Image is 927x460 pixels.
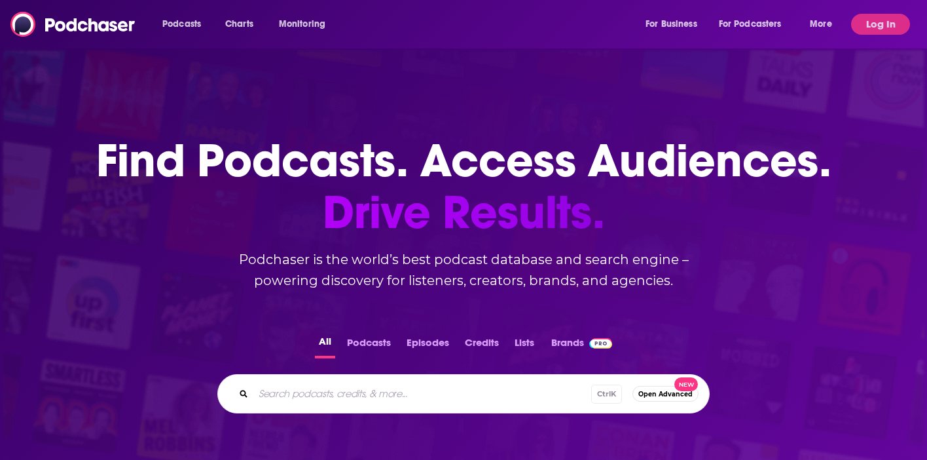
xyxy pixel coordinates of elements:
[225,15,253,33] span: Charts
[674,377,698,391] span: New
[253,383,591,404] input: Search podcasts, credits, & more...
[461,333,503,358] button: Credits
[217,374,710,413] div: Search podcasts, credits, & more...
[511,333,538,358] button: Lists
[270,14,342,35] button: open menu
[632,386,699,402] button: Open AdvancedNew
[851,14,910,35] button: Log In
[217,14,261,35] a: Charts
[591,385,622,404] span: Ctrl K
[279,15,325,33] span: Monitoring
[96,187,831,239] span: Drive Results.
[153,14,218,35] button: open menu
[162,15,201,33] span: Podcasts
[315,333,335,358] button: All
[589,338,612,349] img: Podchaser Pro
[551,333,612,358] a: BrandsPodchaser Pro
[403,333,453,358] button: Episodes
[719,15,782,33] span: For Podcasters
[810,15,832,33] span: More
[96,135,831,239] h1: Find Podcasts. Access Audiences.
[343,333,395,358] button: Podcasts
[638,391,693,398] span: Open Advanced
[801,14,848,35] button: open menu
[636,14,714,35] button: open menu
[202,249,725,291] h2: Podchaser is the world’s best podcast database and search engine – powering discovery for listene...
[710,14,801,35] button: open menu
[10,12,136,37] img: Podchaser - Follow, Share and Rate Podcasts
[645,15,697,33] span: For Business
